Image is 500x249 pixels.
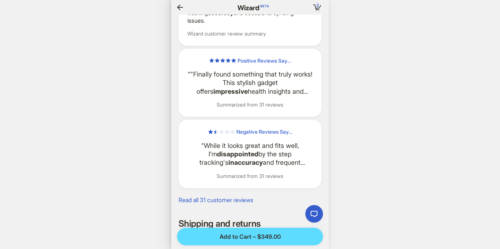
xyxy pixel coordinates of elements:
[208,130,235,134] div: 1.5 out of 5 stars
[217,101,283,108] span: Summarized from 31 reviews
[217,173,283,179] span: Summarized from 31 reviews
[228,159,263,166] b: inaccuracy
[179,120,321,188] div: Negative Reviews Say…While it looks great and fits well, I’mdisappointedby the step tracking'sina...
[199,142,305,175] span: While it looks great and fits well, I’m by the step tracking's and frequent syncing issues.
[220,233,281,241] span: Add to Cart – $349.00
[231,58,236,63] span: star
[209,58,236,63] div: 5 out of 5 stars
[187,30,266,37] span: Wizard customer review summary
[190,70,312,104] span: "Finally found something that truly works! This stylish gadget offers health insights and is to w...
[209,58,214,63] span: star
[187,57,313,64] div: Positive Reviews Say…
[316,3,319,8] span: 2
[179,49,321,117] div: Positive Reviews Say…"Finally found something that truly works! This stylish gadget offersimpress...
[213,88,248,95] b: impressive
[214,130,218,134] span: star
[208,130,213,134] span: star
[217,150,258,158] b: disappointed
[173,194,259,206] button: Read all 31 customer reviews
[177,228,323,245] button: Add to Cart – $349.00
[179,196,253,204] span: Read all 31 customer reviews
[187,129,313,135] div: Negative Reviews Say…
[220,58,225,63] span: star
[230,130,235,134] span: star
[179,219,321,228] h2: Shipping and returns
[225,130,229,134] span: star
[226,58,231,63] span: star
[219,130,224,134] span: star
[215,58,220,63] span: star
